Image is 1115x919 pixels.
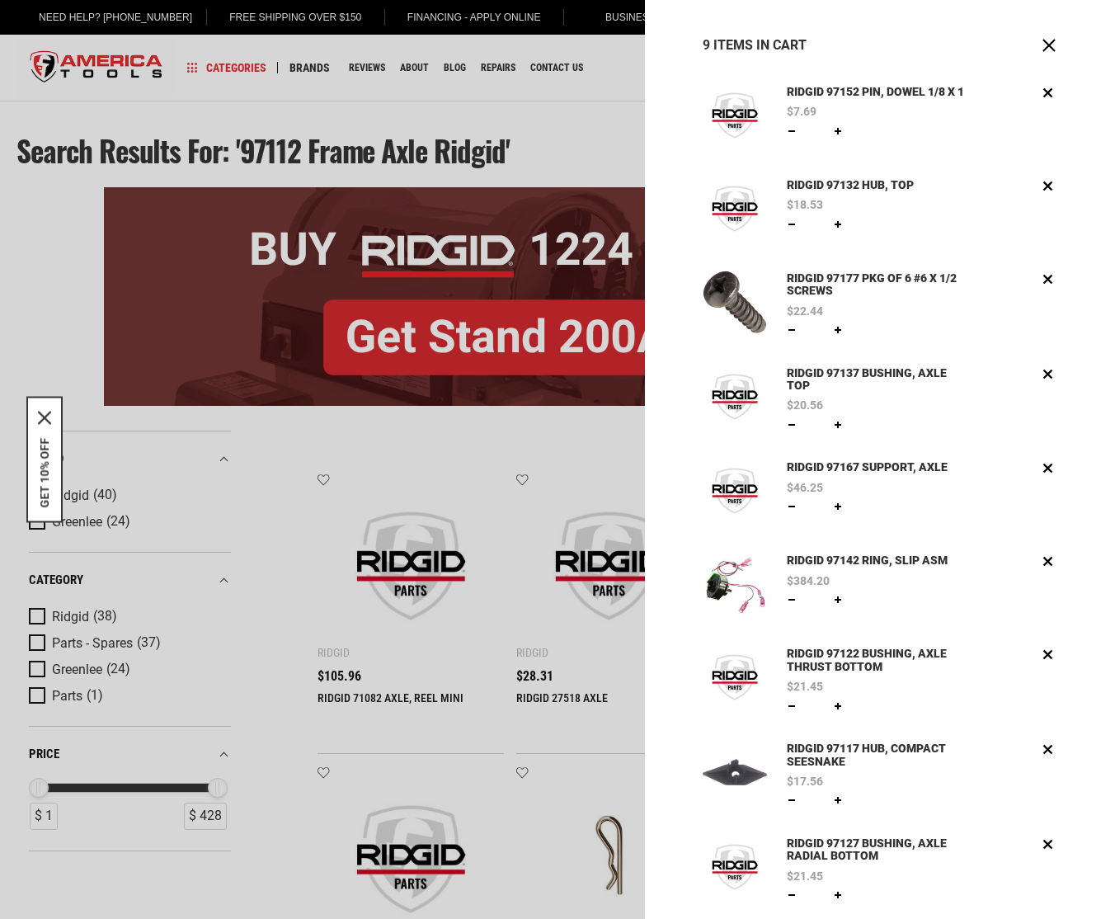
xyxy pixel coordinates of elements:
button: Close [1041,37,1057,54]
a: RIDGID 97127 BUSHING, AXLE RADIAL BOTTOM [703,835,767,905]
img: RIDGID 97177 PKG OF 6 #6 X 1/2 SCREWS [703,270,767,334]
a: RIDGID 97132 HUB, TOP [703,177,767,245]
a: RIDGID 97167 SUPPORT, AXLE [703,459,767,527]
span: 9 [703,37,710,53]
img: RIDGID 97137 BUSHING, AXLE TOP [703,365,767,429]
span: $7.69 [787,106,816,117]
span: Items in Cart [713,37,807,53]
a: RIDGID 97127 BUSHING, AXLE RADIAL BOTTOM [783,835,972,866]
span: $17.56 [787,775,823,787]
iframe: LiveChat chat widget [883,867,1115,919]
span: $46.25 [787,482,823,493]
a: RIDGID 97152 PIN, DOWEL 1/8 X 1 [783,83,969,101]
span: $18.53 [787,199,823,210]
img: RIDGID 97117 HUB, COMPACT SEESNAKE [703,740,767,804]
a: RIDGID 97137 BUSHING, AXLE TOP [783,365,972,396]
svg: close icon [38,412,51,425]
a: RIDGID 97142 RING, SLIP ASM [703,552,767,620]
a: RIDGID 97167 SUPPORT, AXLE [783,459,953,477]
span: $20.56 [787,399,823,411]
span: $22.44 [787,305,823,317]
img: RIDGID 97142 RING, SLIP ASM [703,552,767,616]
span: $384.20 [787,575,830,587]
a: RIDGID 97122 BUSHING, AXLE THRUST BOTTOM [703,645,767,715]
img: RIDGID 97167 SUPPORT, AXLE [703,459,767,523]
img: RIDGID 97122 BUSHING, AXLE THRUST BOTTOM [703,645,767,709]
a: RIDGID 97137 BUSHING, AXLE TOP [703,365,767,435]
img: RIDGID 97152 PIN, DOWEL 1/8 X 1 [703,83,767,148]
span: $21.45 [787,870,823,882]
a: RIDGID 97177 PKG OF 6 #6 X 1/2 SCREWS [703,270,767,340]
button: Close [38,412,51,425]
a: RIDGID 97142 RING, SLIP ASM [783,552,953,570]
a: RIDGID 97117 HUB, COMPACT SEESNAKE [703,740,767,810]
button: GET 10% OFF [38,438,51,508]
a: RIDGID 97132 HUB, TOP [783,177,919,195]
img: RIDGID 97132 HUB, TOP [703,177,767,241]
a: RIDGID 97177 PKG OF 6 #6 X 1/2 SCREWS [783,270,972,301]
a: RIDGID 97152 PIN, DOWEL 1/8 X 1 [703,83,767,152]
img: RIDGID 97127 BUSHING, AXLE RADIAL BOTTOM [703,835,767,899]
a: RIDGID 97122 BUSHING, AXLE THRUST BOTTOM [783,645,972,676]
a: RIDGID 97117 HUB, COMPACT SEESNAKE [783,740,972,771]
span: $21.45 [787,681,823,692]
